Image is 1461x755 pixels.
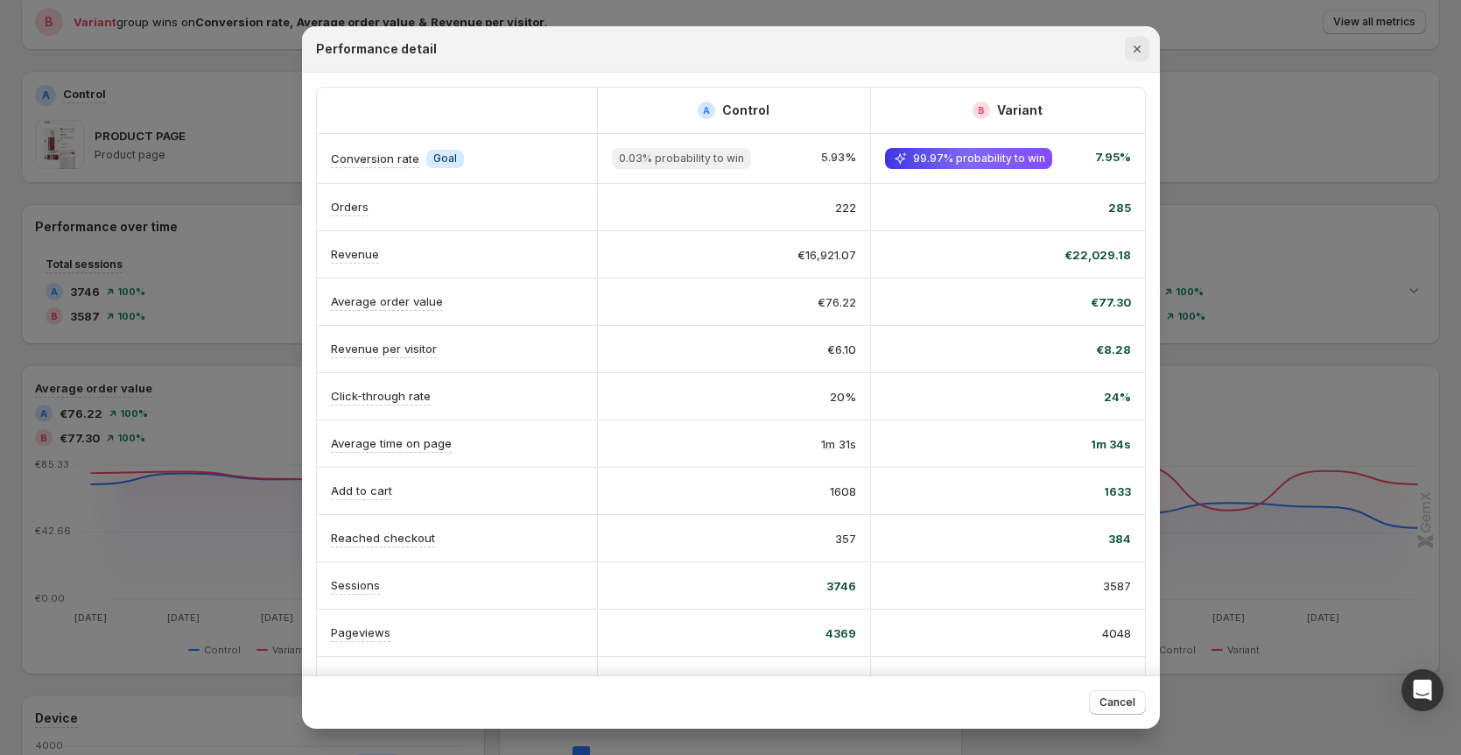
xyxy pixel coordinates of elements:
div: Open Intercom Messenger [1401,669,1443,711]
span: €22,029.18 [1064,246,1131,264]
span: 222 [835,199,856,216]
p: Conversion rate [331,150,419,167]
span: 1m 34s [1091,435,1131,453]
span: 4369 [825,624,856,642]
h2: Variant [997,102,1043,119]
span: 2774 [825,672,856,689]
span: €8.28 [1096,341,1131,358]
span: 357 [835,530,856,547]
span: €6.10 [827,341,856,358]
span: 3746 [826,577,856,595]
button: Close [1125,37,1149,61]
span: 0.03% probability to win [619,152,744,166]
button: Cancel [1089,690,1146,715]
p: Orders [331,198,369,215]
p: Pageviews [331,624,390,641]
p: Visitor [331,671,365,688]
span: 1608 [830,483,856,500]
p: Revenue [331,245,379,263]
span: 384 [1108,530,1131,547]
span: 99.97% probability to win [913,152,1045,166]
span: 3587 [1103,577,1131,595]
h2: Performance detail [316,40,437,58]
span: 2661 [1106,672,1131,689]
h2: B [978,105,985,116]
span: €77.30 [1091,293,1131,311]
span: 1m 31s [821,435,856,453]
p: Click-through rate [331,387,431,405]
span: Goal [433,152,457,166]
span: €16,921.07 [797,246,856,264]
span: 4048 [1102,624,1131,642]
h2: A [703,105,710,116]
span: 1633 [1104,483,1131,500]
span: 24% [1104,388,1131,406]
h2: Control [722,102,769,119]
p: Revenue per visitor [331,340,437,357]
p: Average time on page [331,434,452,452]
p: Add to cart [331,482,392,499]
span: 20% [830,388,856,406]
span: Cancel [1099,695,1135,709]
span: 5.93% [821,148,856,169]
span: 7.95% [1095,148,1131,169]
p: Average order value [331,293,443,310]
span: 285 [1108,199,1131,216]
p: Sessions [331,576,380,594]
p: Reached checkout [331,529,435,547]
span: €76.22 [818,293,856,311]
